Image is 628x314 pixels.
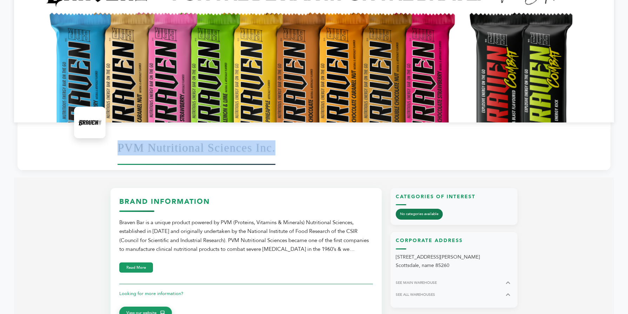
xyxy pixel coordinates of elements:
button: SEE MAIN WAREHOUSE [396,279,512,287]
span: SEE MAIN WAREHOUSE [396,280,437,285]
h3: Corporate Address [396,237,512,249]
h3: Categories of Interest [396,193,512,206]
span: No categories available [396,209,443,220]
span: SEE ALL WAREHOUSES [396,292,435,297]
p: [STREET_ADDRESS][PERSON_NAME] Scottsdale, name 85260 [396,253,512,270]
h1: PVM Nutritional Sciences Inc. [118,131,275,165]
button: Read More [119,262,153,273]
img: PVM Nutritional Sciences Inc. Logo [76,108,104,136]
div: Braven Bar is a unique product powered by PVM (Proteins, Vitamins & Minerals) Nutritional Science... [119,218,373,254]
h3: Brand Information [119,197,373,212]
button: SEE ALL WAREHOUSES [396,290,512,299]
p: Looking for more information? [119,289,373,298]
